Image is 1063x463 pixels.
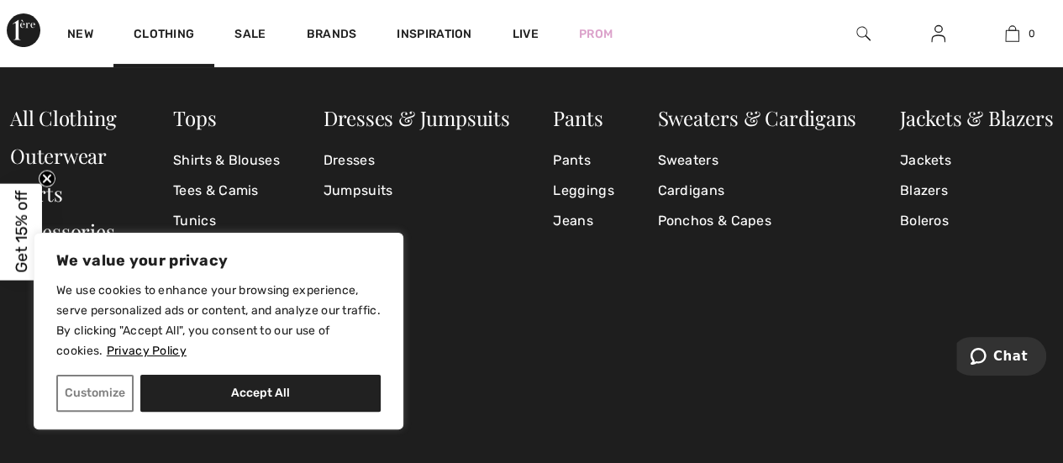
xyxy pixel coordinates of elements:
[657,104,856,131] a: Sweaters & Cardigans
[106,343,187,359] a: Privacy Policy
[324,104,510,131] a: Dresses & Jumpsuits
[173,104,216,131] a: Tops
[7,13,40,47] img: 1ère Avenue
[10,180,63,207] a: Skirts
[1005,24,1019,44] img: My Bag
[140,375,381,412] button: Accept All
[173,145,280,176] a: Shirts & Blouses
[1028,26,1034,41] span: 0
[900,206,1053,236] a: Boleros
[56,375,134,412] button: Customize
[234,27,266,45] a: Sale
[307,27,357,45] a: Brands
[900,176,1053,206] a: Blazers
[173,206,280,236] a: Tunics
[657,145,856,176] a: Sweaters
[10,218,115,245] a: Accessories
[553,206,613,236] a: Jeans
[12,191,31,273] span: Get 15% off
[931,24,945,44] img: My Info
[956,337,1046,379] iframe: Opens a widget where you can chat to one of our agents
[579,25,613,43] a: Prom
[657,176,856,206] a: Cardigans
[553,104,603,131] a: Pants
[173,176,280,206] a: Tees & Camis
[67,27,93,45] a: New
[10,104,116,131] a: All Clothing
[34,233,403,429] div: We value your privacy
[134,27,194,45] a: Clothing
[976,24,1049,44] a: 0
[900,104,1053,131] a: Jackets & Blazers
[39,170,55,187] button: Close teaser
[553,145,613,176] a: Pants
[56,281,381,361] p: We use cookies to enhance your browsing experience, serve personalized ads or content, and analyz...
[513,25,539,43] a: Live
[900,145,1053,176] a: Jackets
[856,24,871,44] img: search the website
[10,142,107,169] a: Outerwear
[56,250,381,271] p: We value your privacy
[397,27,471,45] span: Inspiration
[657,206,856,236] a: Ponchos & Capes
[553,176,613,206] a: Leggings
[918,24,959,45] a: Sign In
[324,176,510,206] a: Jumpsuits
[324,145,510,176] a: Dresses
